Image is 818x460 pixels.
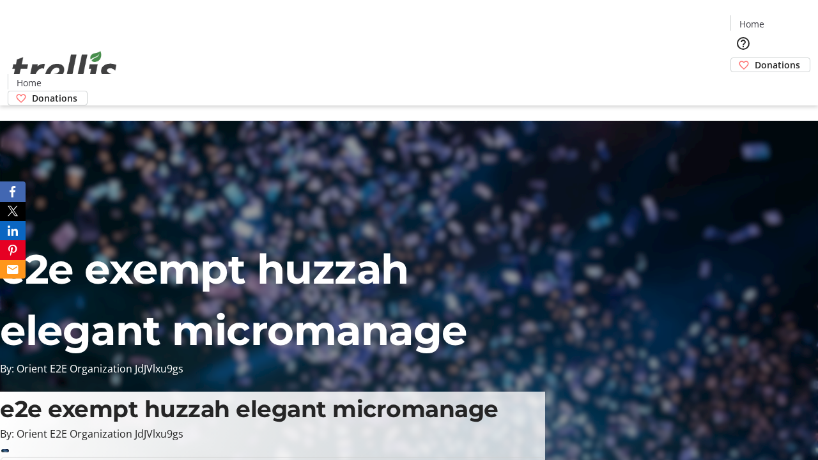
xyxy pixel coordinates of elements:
a: Home [731,17,772,31]
span: Donations [755,58,800,72]
span: Home [739,17,764,31]
a: Home [8,76,49,89]
button: Help [730,31,756,56]
span: Home [17,76,42,89]
button: Cart [730,72,756,98]
a: Donations [730,57,810,72]
span: Donations [32,91,77,105]
a: Donations [8,91,88,105]
img: Orient E2E Organization JdJVlxu9gs's Logo [8,37,121,101]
